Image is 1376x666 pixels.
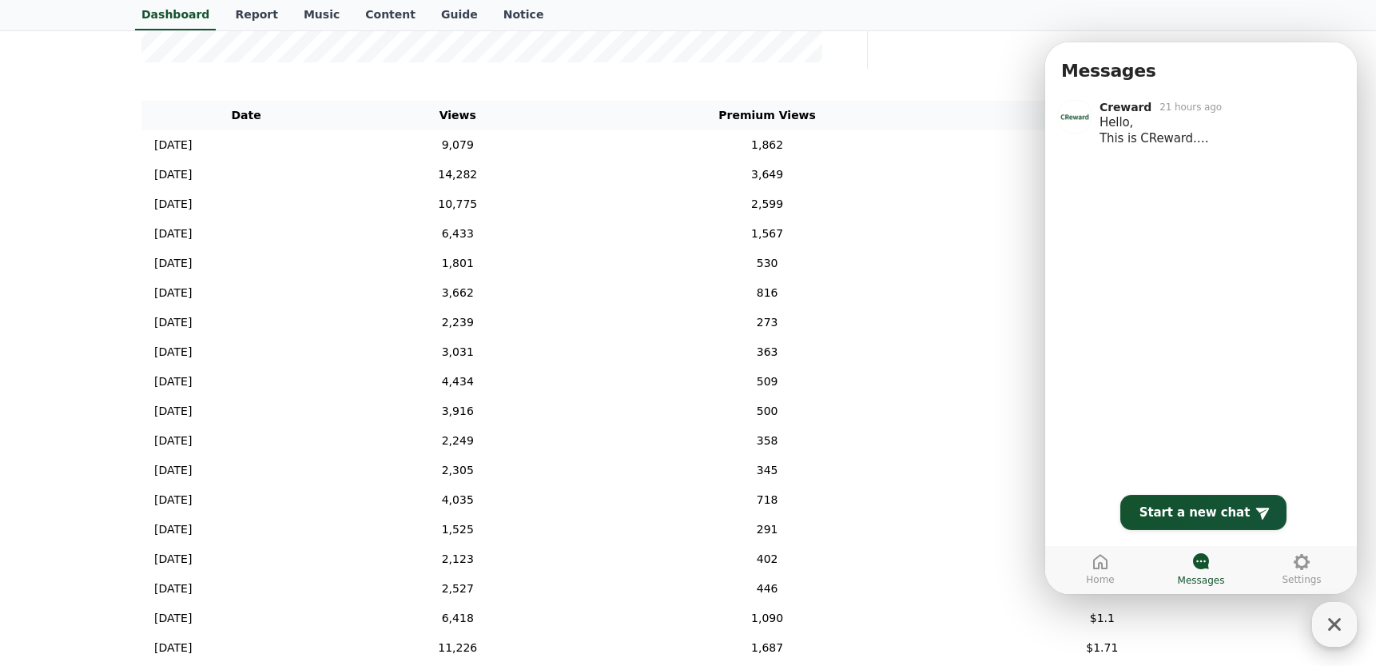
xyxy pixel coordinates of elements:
[970,367,1235,397] td: $0.22
[564,397,969,426] td: 500
[970,249,1235,278] td: $0.03
[351,101,564,130] th: Views
[564,426,969,456] td: 358
[154,137,192,154] p: [DATE]
[564,308,969,337] td: 273
[351,160,564,189] td: 14,282
[970,337,1235,367] td: $0.2
[970,308,1235,337] td: $0.13
[351,367,564,397] td: 4,434
[970,544,1235,574] td: $0.32
[351,189,564,219] td: 10,775
[970,456,1235,485] td: $0.39
[154,225,192,242] p: [DATE]
[970,219,1235,249] td: $0
[154,255,192,272] p: [DATE]
[564,456,969,485] td: 345
[154,196,192,213] p: [DATE]
[351,574,564,604] td: 2,527
[351,130,564,160] td: 9,079
[154,285,192,301] p: [DATE]
[351,337,564,367] td: 3,031
[154,433,192,449] p: [DATE]
[351,544,564,574] td: 2,123
[351,633,564,663] td: 11,226
[970,189,1235,219] td: $0
[970,397,1235,426] td: $0.33
[564,189,969,219] td: 2,599
[564,485,969,515] td: 718
[154,462,192,479] p: [DATE]
[564,101,969,130] th: Premium Views
[351,456,564,485] td: 2,305
[154,314,192,331] p: [DATE]
[564,515,969,544] td: 291
[970,515,1235,544] td: $0.25
[154,373,192,390] p: [DATE]
[970,485,1235,515] td: $0.61
[564,574,969,604] td: 446
[564,219,969,249] td: 1,567
[970,278,1235,308] td: $0.13
[154,403,192,420] p: [DATE]
[351,397,564,426] td: 3,916
[564,278,969,308] td: 816
[970,574,1235,604] td: $0.41
[351,604,564,633] td: 6,418
[154,344,192,361] p: [DATE]
[970,633,1235,663] td: $1.71
[1045,42,1357,594] iframe: Channel chat
[154,521,192,538] p: [DATE]
[351,426,564,456] td: 2,249
[154,640,192,656] p: [DATE]
[154,551,192,568] p: [DATE]
[351,278,564,308] td: 3,662
[564,249,969,278] td: 530
[564,160,969,189] td: 3,649
[154,492,192,508] p: [DATE]
[564,604,969,633] td: 1,090
[564,367,969,397] td: 509
[970,130,1235,160] td: $0.18
[154,166,192,183] p: [DATE]
[351,485,564,515] td: 4,035
[970,604,1235,633] td: $1.1
[970,101,1235,130] th: Revenue
[970,160,1235,189] td: $0
[564,130,969,160] td: 1,862
[351,308,564,337] td: 2,239
[351,249,564,278] td: 1,801
[141,101,351,130] th: Date
[970,426,1235,456] td: $0.36
[564,544,969,574] td: 402
[154,580,192,597] p: [DATE]
[351,515,564,544] td: 1,525
[564,633,969,663] td: 1,687
[351,219,564,249] td: 6,433
[564,337,969,367] td: 363
[154,610,192,627] p: [DATE]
